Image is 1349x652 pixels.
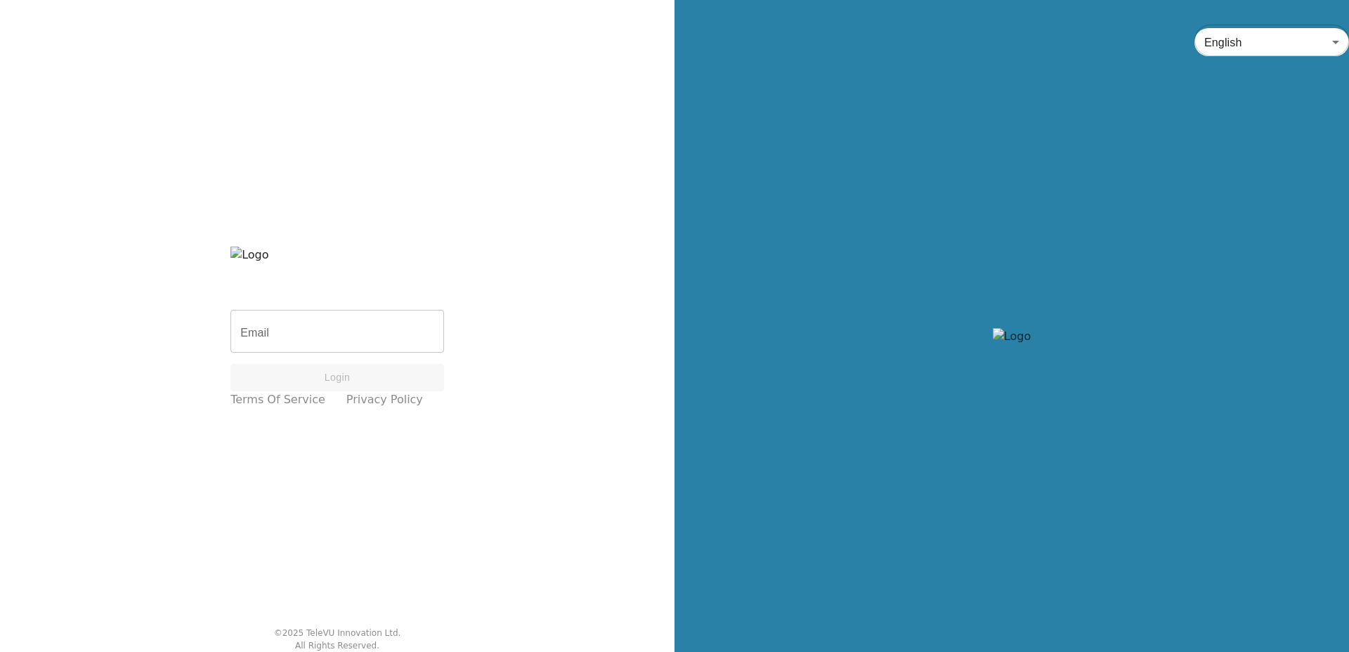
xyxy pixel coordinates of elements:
[230,247,444,289] img: Logo
[274,627,401,639] div: © 2025 TeleVU Innovation Ltd.
[346,391,423,408] a: Privacy Policy
[230,391,325,408] a: Terms of Service
[1194,22,1349,62] div: English
[295,639,379,652] div: All Rights Reserved.
[993,328,1031,370] img: Logo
